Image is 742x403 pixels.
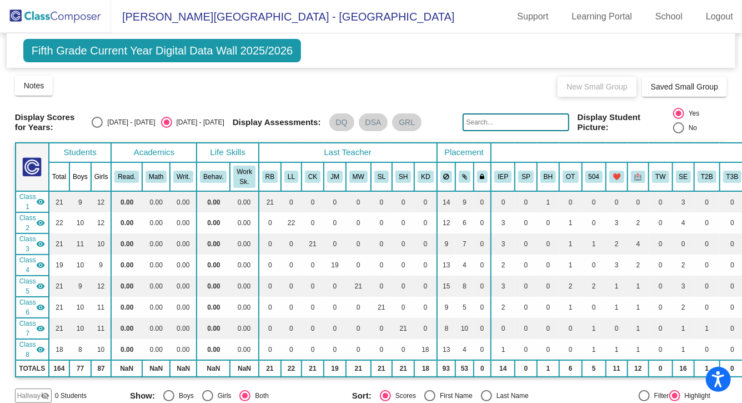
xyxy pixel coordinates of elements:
[559,212,581,233] td: 1
[392,233,414,255] td: 0
[515,297,537,318] td: 0
[392,162,414,191] th: Scott Hastings
[418,171,433,183] button: KD
[230,276,258,297] td: 0.00
[324,255,346,276] td: 19
[494,171,512,183] button: IEP
[649,297,672,318] td: 0
[197,143,258,162] th: Life Skills
[582,212,606,233] td: 0
[16,297,49,318] td: Sarah Lauer - Lauer
[142,276,170,297] td: 0.00
[170,276,197,297] td: 0.00
[19,192,36,212] span: Class 1
[111,191,142,212] td: 0.00
[302,276,324,297] td: 0
[474,318,492,339] td: 0
[585,171,603,183] button: 504
[371,255,392,276] td: 0
[649,212,672,233] td: 0
[91,318,112,339] td: 11
[628,255,649,276] td: 2
[537,162,559,191] th: Behavior Only IEP
[673,276,695,297] td: 3
[649,255,672,276] td: 0
[302,233,324,255] td: 21
[559,318,581,339] td: 0
[414,191,437,212] td: 0
[324,233,346,255] td: 0
[628,212,649,233] td: 2
[491,297,515,318] td: 2
[259,276,281,297] td: 0
[69,276,91,297] td: 9
[646,8,691,26] a: School
[197,255,230,276] td: 0.00
[578,112,670,132] span: Display Student Picture:
[392,318,414,339] td: 21
[537,255,559,276] td: 0
[509,8,558,26] a: Support
[111,8,455,26] span: [PERSON_NAME][GEOGRAPHIC_DATA] - [GEOGRAPHIC_DATA]
[414,233,437,255] td: 0
[559,255,581,276] td: 1
[374,171,389,183] button: SL
[197,212,230,233] td: 0.00
[24,81,44,90] span: Notes
[649,162,672,191] th: Twin
[515,255,537,276] td: 0
[324,318,346,339] td: 0
[142,255,170,276] td: 0.00
[673,297,695,318] td: 2
[230,255,258,276] td: 0.00
[414,297,437,318] td: 0
[91,212,112,233] td: 12
[414,255,437,276] td: 0
[437,255,456,276] td: 13
[582,276,606,297] td: 2
[305,171,320,183] button: CK
[19,297,36,317] span: Class 6
[515,191,537,212] td: 0
[49,297,69,318] td: 21
[91,276,112,297] td: 12
[455,233,474,255] td: 7
[694,212,720,233] td: 0
[346,212,371,233] td: 0
[281,297,302,318] td: 0
[392,113,422,131] mat-chip: GRL
[606,233,628,255] td: 2
[19,213,36,233] span: Class 2
[698,171,716,183] button: T2B
[474,297,492,318] td: 0
[230,212,258,233] td: 0.00
[392,297,414,318] td: 0
[371,212,392,233] td: 0
[582,297,606,318] td: 0
[371,162,392,191] th: Sarah Lauer
[92,117,224,128] mat-radio-group: Select an option
[346,191,371,212] td: 0
[491,191,515,212] td: 0
[606,276,628,297] td: 1
[302,212,324,233] td: 0
[515,212,537,233] td: 0
[346,162,371,191] th: Mike White
[91,162,112,191] th: Girls
[559,191,581,212] td: 0
[673,191,695,212] td: 3
[515,233,537,255] td: 0
[694,191,720,212] td: 0
[16,276,49,297] td: Mike White - Mi. White
[673,233,695,255] td: 0
[414,276,437,297] td: 0
[36,282,45,291] mat-icon: visibility
[455,162,474,191] th: Keep with students
[697,8,742,26] a: Logout
[16,191,49,212] td: Lily Laviano - Bradbourne
[111,318,142,339] td: 0.00
[142,297,170,318] td: 0.00
[19,234,36,254] span: Class 3
[371,297,392,318] td: 21
[673,108,727,137] mat-radio-group: Select an option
